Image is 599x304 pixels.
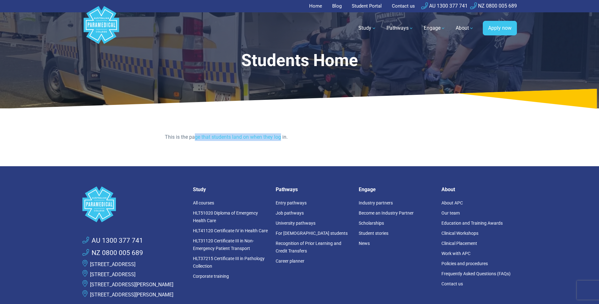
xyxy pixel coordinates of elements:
[193,238,254,251] a: HLT31120 Certificate III in Non-Emergency Patient Transport
[359,231,388,236] a: Student stories
[276,210,304,216] a: Job pathways
[441,200,463,205] a: About APC
[276,231,348,236] a: For [DEMOGRAPHIC_DATA] students
[276,258,304,264] a: Career planner
[276,200,307,205] a: Entry pathways
[470,3,517,9] a: NZ 0800 005 689
[359,241,370,246] a: News
[359,186,434,192] h5: Engage
[193,228,268,233] a: HLT41120 Certificate IV in Health Care
[193,186,268,192] h5: Study
[90,282,173,288] a: [STREET_ADDRESS][PERSON_NAME]
[82,12,120,44] a: Australian Paramedical College
[441,281,463,286] a: Contact us
[90,271,135,277] a: [STREET_ADDRESS]
[90,261,135,267] a: [STREET_ADDRESS]
[193,256,265,269] a: HLT37215 Certificate III in Pathology Collection
[483,21,517,35] a: Apply now
[441,271,511,276] a: Frequently Asked Questions (FAQs)
[441,221,503,226] a: Education and Training Awards
[82,186,185,222] a: Space
[452,19,478,37] a: About
[193,274,229,279] a: Corporate training
[441,231,478,236] a: Clinical Workshops
[359,200,393,205] a: Industry partners
[421,3,468,9] a: AU 1300 377 741
[165,133,434,141] p: This is the page that students land on when they log in.
[441,186,517,192] h5: About
[276,241,341,253] a: Recognition of Prior Learning and Credit Transfers
[137,51,463,70] h1: Students Home
[355,19,380,37] a: Study
[276,186,351,192] h5: Pathways
[441,251,470,256] a: Work with APC
[420,19,449,37] a: Engage
[359,221,384,226] a: Scholarships
[90,292,173,298] a: [STREET_ADDRESS][PERSON_NAME]
[441,261,488,266] a: Policies and procedures
[383,19,417,37] a: Pathways
[441,210,460,216] a: Our team
[82,236,143,246] a: AU 1300 377 741
[193,210,258,223] a: HLT51020 Diploma of Emergency Health Care
[276,221,315,226] a: University pathways
[193,200,214,205] a: All courses
[359,210,414,216] a: Become an Industry Partner
[441,241,477,246] a: Clinical Placement
[82,248,143,258] a: NZ 0800 005 689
